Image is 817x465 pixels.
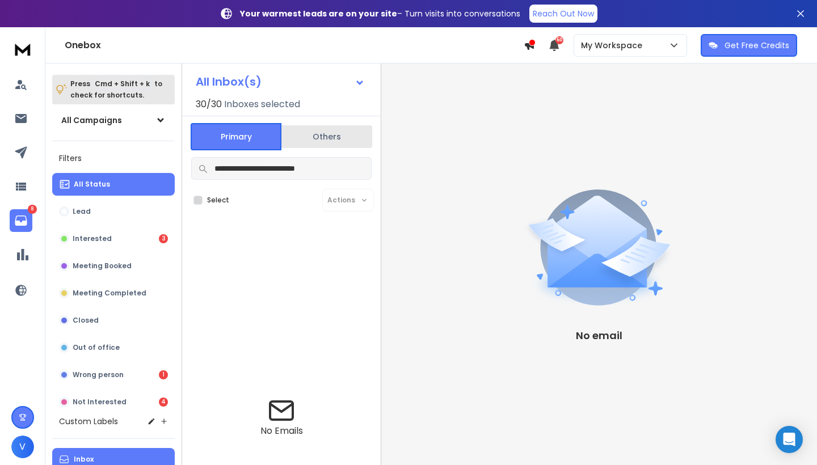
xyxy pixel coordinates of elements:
h1: All Inbox(s) [196,76,262,87]
button: Wrong person1 [52,363,175,386]
button: Interested3 [52,227,175,250]
h3: Custom Labels [59,416,118,427]
img: logo [11,39,34,60]
div: 4 [159,398,168,407]
p: Inbox [74,455,94,464]
p: Get Free Credits [725,40,789,51]
button: Meeting Booked [52,255,175,277]
p: Closed [73,316,99,325]
p: Wrong person [73,370,124,379]
p: Meeting Completed [73,289,146,298]
h1: Onebox [65,39,524,52]
button: Not Interested4 [52,391,175,413]
p: All Status [74,180,110,189]
h3: Inboxes selected [224,98,300,111]
h3: Filters [52,150,175,166]
p: 8 [28,205,37,214]
button: Primary [191,123,281,150]
button: All Status [52,173,175,196]
p: Meeting Booked [73,261,132,270]
p: Lead [73,207,91,216]
button: V [11,436,34,458]
button: Get Free Credits [701,34,797,57]
h1: All Campaigns [61,115,122,126]
p: Not Interested [73,398,127,407]
div: 1 [159,370,168,379]
p: No Emails [260,424,303,438]
p: Interested [73,234,112,243]
p: Reach Out Now [533,8,594,19]
button: Meeting Completed [52,282,175,305]
p: No email [576,328,622,344]
button: All Campaigns [52,109,175,132]
p: – Turn visits into conversations [240,8,520,19]
button: Lead [52,200,175,223]
a: Reach Out Now [529,5,597,23]
div: 3 [159,234,168,243]
button: All Inbox(s) [187,70,374,93]
p: Press to check for shortcuts. [70,78,162,101]
a: 8 [10,209,32,232]
span: Cmd + Shift + k [93,77,151,90]
strong: Your warmest leads are on your site [240,8,397,19]
p: My Workspace [581,40,647,51]
label: Select [207,196,229,205]
button: Closed [52,309,175,332]
div: Open Intercom Messenger [776,426,803,453]
span: 50 [555,36,563,44]
span: 30 / 30 [196,98,222,111]
button: Others [281,124,372,149]
p: Out of office [73,343,120,352]
button: Out of office [52,336,175,359]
